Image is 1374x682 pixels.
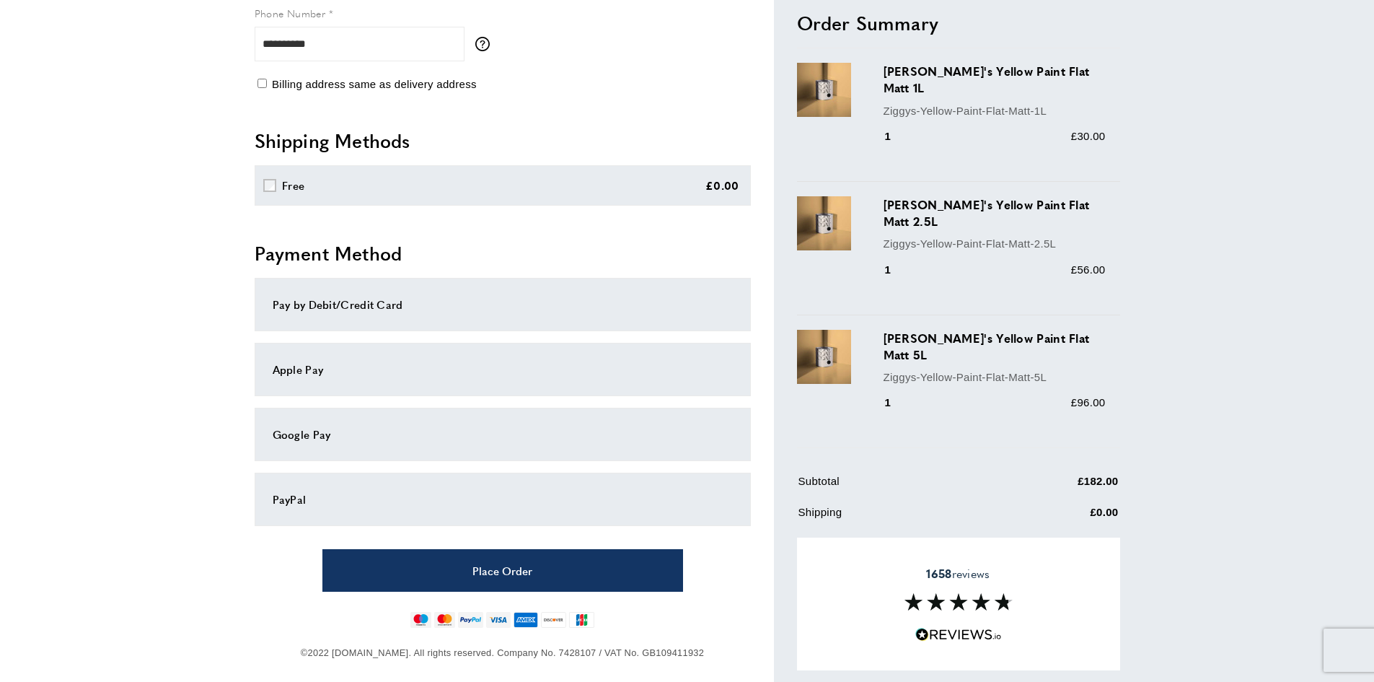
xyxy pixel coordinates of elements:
[273,491,733,508] div: PayPal
[705,177,739,194] div: £0.00
[798,504,992,532] td: Shipping
[486,612,510,628] img: visa
[884,329,1106,362] h3: [PERSON_NAME]'s Yellow Paint Flat Matt 5L
[992,535,1119,563] td: £30.33
[992,473,1119,501] td: £182.00
[458,612,483,628] img: paypal
[475,37,497,51] button: More information
[273,426,733,443] div: Google Pay
[282,177,304,194] div: Free
[410,612,431,628] img: maestro
[797,10,1120,36] h2: Order Summary
[255,240,751,266] h2: Payment Method
[255,128,751,154] h2: Shipping Methods
[1071,396,1106,408] span: £96.00
[797,196,851,250] img: Ziggy's Yellow Paint Flat Matt 2.5L
[541,612,566,628] img: discover
[884,261,912,278] div: 1
[798,535,992,563] td: VAT
[884,128,912,145] div: 1
[884,102,1106,119] p: Ziggys-Yellow-Paint-Flat-Matt-1L
[322,549,683,592] button: Place Order
[884,235,1106,253] p: Ziggys-Yellow-Paint-Flat-Matt-2.5L
[569,612,594,628] img: jcb
[904,593,1013,611] img: Reviews section
[884,63,1106,96] h3: [PERSON_NAME]'s Yellow Paint Flat Matt 1L
[884,369,1106,386] p: Ziggys-Yellow-Paint-Flat-Matt-5L
[915,628,1002,642] img: Reviews.io 5 stars
[1071,130,1106,142] span: £30.00
[434,612,455,628] img: mastercard
[884,394,912,411] div: 1
[257,79,267,88] input: Billing address same as delivery address
[992,504,1119,532] td: £0.00
[272,78,477,90] span: Billing address same as delivery address
[798,473,992,501] td: Subtotal
[926,567,990,581] span: reviews
[884,196,1106,229] h3: [PERSON_NAME]'s Yellow Paint Flat Matt 2.5L
[514,612,539,628] img: american-express
[797,329,851,383] img: Ziggy's Yellow Paint Flat Matt 5L
[301,647,704,658] span: ©2022 [DOMAIN_NAME]. All rights reserved. Company No. 7428107 / VAT No. GB109411932
[926,565,951,582] strong: 1658
[797,63,851,117] img: Ziggy's Yellow Paint Flat Matt 1L
[255,6,326,20] span: Phone Number
[1071,263,1106,275] span: £56.00
[273,296,733,313] div: Pay by Debit/Credit Card
[273,361,733,378] div: Apple Pay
